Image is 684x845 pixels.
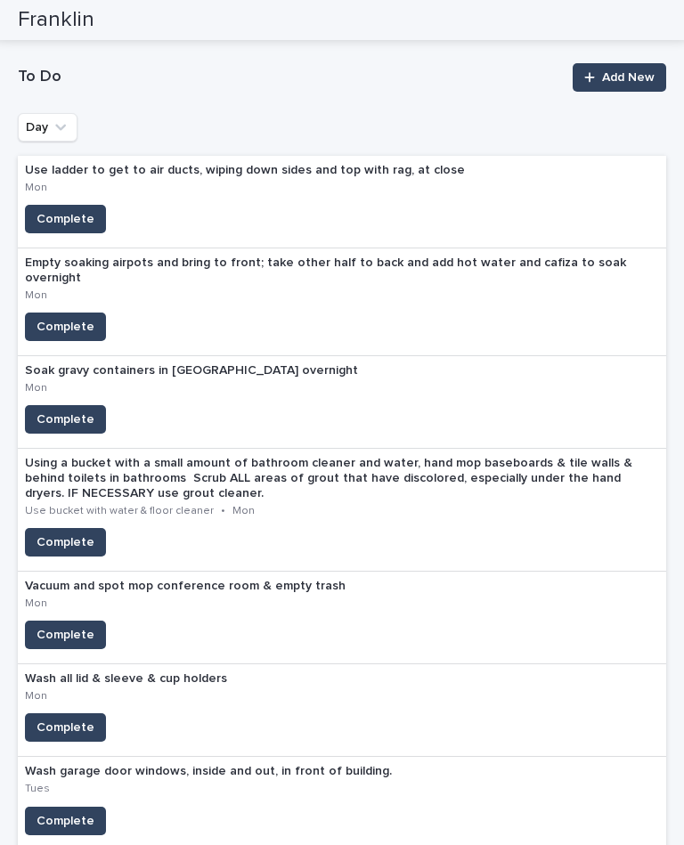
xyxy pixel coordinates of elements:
[25,764,417,779] p: Wash garage door windows, inside and out, in front of building.
[37,626,94,644] span: Complete
[25,713,106,742] button: Complete
[18,449,666,572] a: Using a bucket with a small amount of bathroom cleaner and water, hand mop baseboards & tile wall...
[18,67,562,88] h1: To Do
[37,318,94,336] span: Complete
[25,579,368,594] p: Vacuum and spot mop conference room & empty trash
[602,71,655,84] span: Add New
[37,533,94,551] span: Complete
[25,783,50,795] p: Tues
[18,156,666,248] a: Use ladder to get to air ducts, wiping down sides and top with rag, at closeMonComplete
[25,405,106,434] button: Complete
[573,63,666,92] a: Add New
[232,505,255,517] p: Mon
[18,7,94,33] h2: Franklin
[25,690,47,703] p: Mon
[25,621,106,649] button: Complete
[37,719,94,736] span: Complete
[37,410,94,428] span: Complete
[37,210,94,228] span: Complete
[37,812,94,830] span: Complete
[18,572,666,664] a: Vacuum and spot mop conference room & empty trashMonComplete
[25,256,659,286] p: Empty soaking airpots and bring to front; take other half to back and add hot water and cafiza to...
[25,456,659,500] p: Using a bucket with a small amount of bathroom cleaner and water, hand mop baseboards & tile wall...
[221,505,225,517] p: •
[25,671,249,687] p: Wash all lid & sleeve & cup holders
[25,597,47,610] p: Mon
[25,182,47,194] p: Mon
[25,528,106,557] button: Complete
[25,807,106,835] button: Complete
[25,363,380,378] p: Soak gravy containers in [GEOGRAPHIC_DATA] overnight
[25,163,487,178] p: Use ladder to get to air ducts, wiping down sides and top with rag, at close
[18,664,666,757] a: Wash all lid & sleeve & cup holdersMonComplete
[25,205,106,233] button: Complete
[25,313,106,341] button: Complete
[18,356,666,449] a: Soak gravy containers in [GEOGRAPHIC_DATA] overnightMonComplete
[18,248,666,356] a: Empty soaking airpots and bring to front; take other half to back and add hot water and cafiza to...
[25,382,47,394] p: Mon
[25,289,47,302] p: Mon
[25,505,214,517] p: Use bucket with water & floor cleaner
[18,113,77,142] button: Day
